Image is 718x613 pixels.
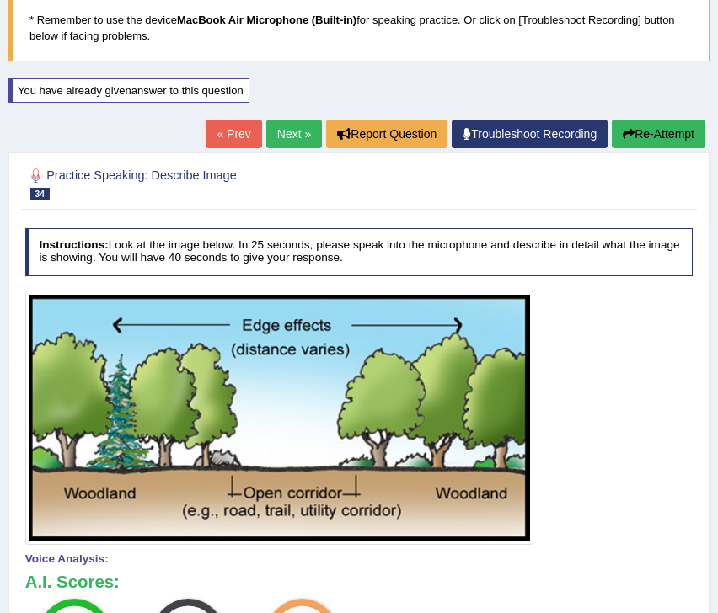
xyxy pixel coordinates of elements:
[206,120,261,148] a: « Prev
[39,238,108,251] b: Instructions:
[452,120,608,148] a: Troubleshoot Recording
[266,120,322,148] a: Next »
[326,120,447,148] button: Report Question
[25,228,694,276] h4: Look at the image below. In 25 seconds, please speak into the microphone and describe in detail w...
[8,78,249,103] div: You have already given answer to this question
[30,188,50,200] span: 34
[25,553,694,566] h4: Voice Analysis:
[25,165,439,200] h2: Practice Speaking: Describe Image
[25,573,120,591] b: A.I. Scores:
[612,120,705,148] button: Re-Attempt
[177,13,356,26] b: MacBook Air Microphone (Built-in)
